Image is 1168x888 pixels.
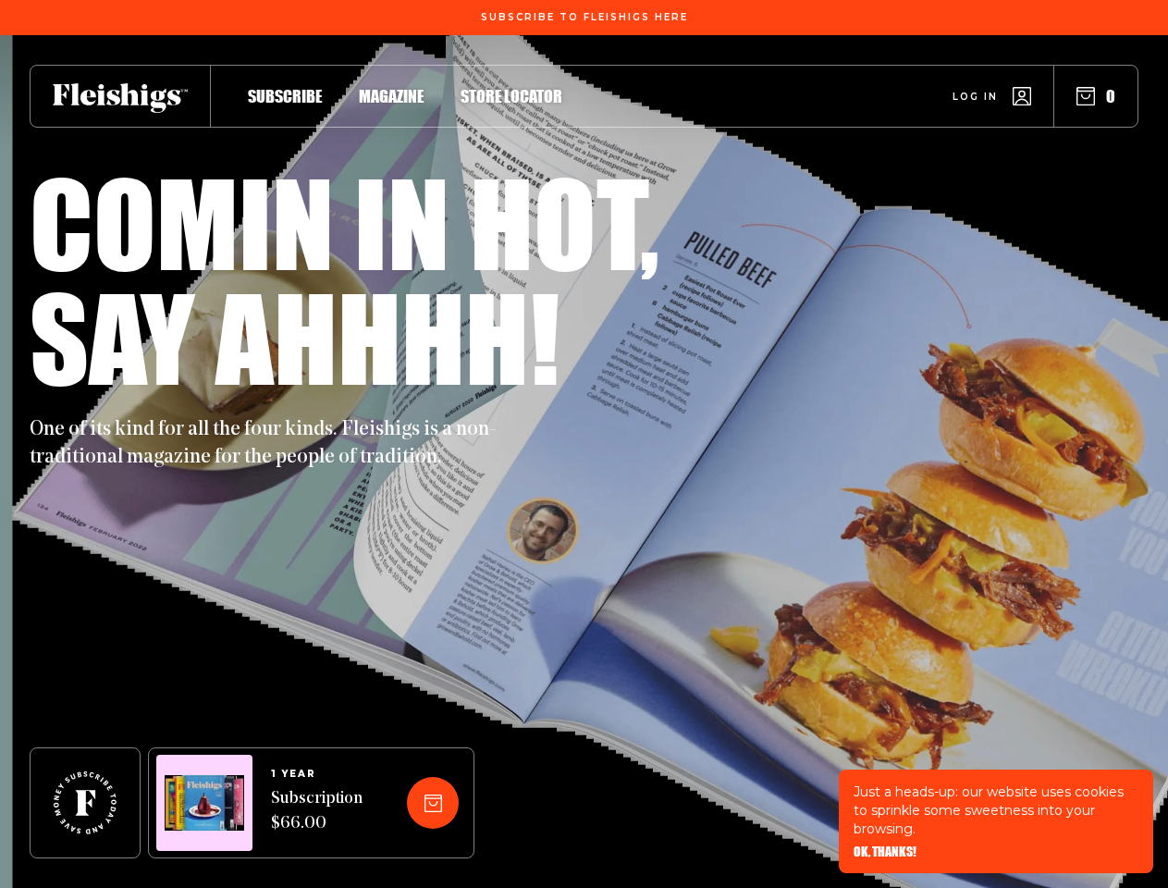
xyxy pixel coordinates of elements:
[248,83,322,108] a: Subscribe
[271,769,363,837] a: 1 YEARSubscription $66.00
[1076,86,1115,106] button: 0
[165,775,244,832] img: Magazines image
[854,845,916,858] button: OK, THANKS!
[271,787,363,837] span: Subscription $66.00
[953,87,1031,105] a: Log in
[359,83,424,108] a: Magazine
[30,279,559,394] h1: Say ahhhh!
[477,12,692,21] a: Subscribe To Fleishigs Here
[854,783,1138,838] p: Just a heads-up: our website uses cookies to sprinkle some sweetness into your browsing.
[461,83,562,108] a: Store locator
[30,416,510,472] p: One of its kind for all the four kinds. Fleishigs is a non-traditional magazine for the people of...
[359,86,424,106] span: Magazine
[248,86,322,106] span: Subscribe
[461,86,562,106] span: Store locator
[271,769,363,780] span: 1 YEAR
[30,165,659,279] h1: Comin in hot,
[953,90,998,104] span: Log in
[481,12,688,23] span: Subscribe To Fleishigs Here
